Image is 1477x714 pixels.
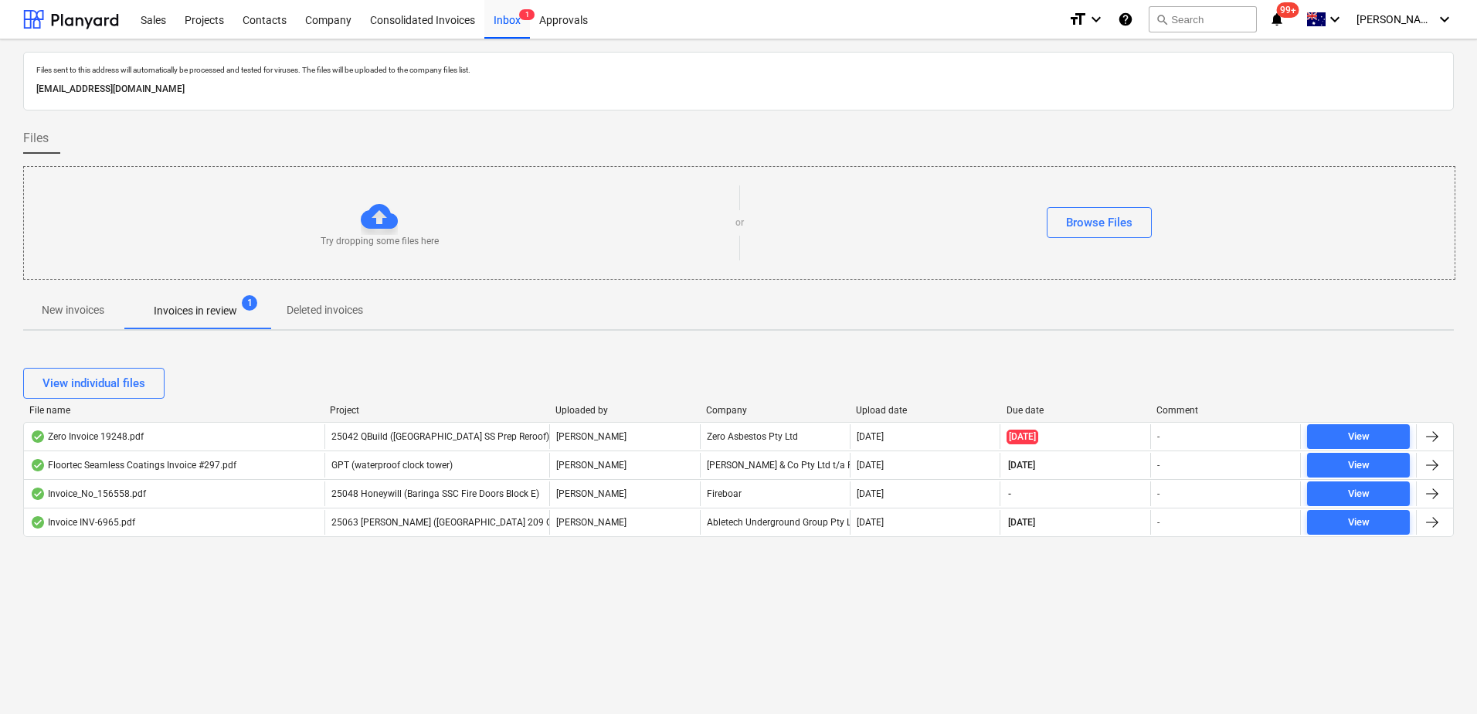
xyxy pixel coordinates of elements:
[1307,481,1410,506] button: View
[36,65,1441,75] p: Files sent to this address will automatically be processed and tested for viruses. The files will...
[857,431,884,442] div: [DATE]
[1157,488,1160,499] div: -
[30,459,46,471] div: OCR finished
[857,517,884,528] div: [DATE]
[1156,405,1295,416] div: Comment
[1157,460,1160,471] div: -
[1007,516,1037,529] span: [DATE]
[556,459,626,472] p: [PERSON_NAME]
[1068,10,1087,29] i: format_size
[700,481,850,506] div: Fireboar
[30,430,46,443] div: OCR finished
[1307,453,1410,478] button: View
[519,9,535,20] span: 1
[29,405,317,416] div: File name
[1348,514,1370,532] div: View
[735,216,744,229] p: or
[331,460,453,471] span: GPT (waterproof clock tower)
[42,373,145,393] div: View individual files
[1156,13,1168,25] span: search
[1307,510,1410,535] button: View
[331,488,539,499] span: 25048 Honeywill (Baringa SSC Fire Doors Block E)
[1348,457,1370,474] div: View
[1007,430,1038,444] span: [DATE]
[30,516,135,529] div: Invoice INV-6965.pdf
[700,510,850,535] div: Abletech Underground Group Pty Ltd
[556,430,626,444] p: [PERSON_NAME]
[1307,424,1410,449] button: View
[556,488,626,501] p: [PERSON_NAME]
[1348,428,1370,446] div: View
[1348,485,1370,503] div: View
[30,488,46,500] div: OCR finished
[1326,10,1344,29] i: keyboard_arrow_down
[30,516,46,529] div: OCR finished
[857,488,884,499] div: [DATE]
[700,453,850,478] div: [PERSON_NAME] & Co Pty Ltd t/a Floortec Seamless Coatings
[1087,10,1105,29] i: keyboard_arrow_down
[706,405,844,416] div: Company
[1277,2,1299,18] span: 99+
[23,166,1455,280] div: Try dropping some files hereorBrowse Files
[857,460,884,471] div: [DATE]
[331,431,549,442] span: 25042 QBuild (Sunshine Beach SS Prep Reroof)
[700,424,850,449] div: Zero Asbestos Pty Ltd
[287,302,363,318] p: Deleted invoices
[30,459,236,471] div: Floortec Seamless Coatings Invoice #297.pdf
[331,517,574,528] span: 25063 Keyton (Chancellor Park 209 CAT 4)
[42,302,104,318] p: New invoices
[330,405,543,416] div: Project
[30,488,146,500] div: Invoice_No_156558.pdf
[1047,207,1152,238] button: Browse Files
[30,430,144,443] div: Zero Invoice 19248.pdf
[1157,431,1160,442] div: -
[321,235,439,248] p: Try dropping some files here
[1149,6,1257,32] button: Search
[1007,459,1037,472] span: [DATE]
[1269,10,1285,29] i: notifications
[1356,13,1434,25] span: [PERSON_NAME]
[1157,517,1160,528] div: -
[154,303,237,319] p: Invoices in review
[1435,10,1454,29] i: keyboard_arrow_down
[23,368,165,399] button: View individual files
[23,129,49,148] span: Files
[556,516,626,529] p: [PERSON_NAME]
[1118,10,1133,29] i: Knowledge base
[1007,488,1013,501] span: -
[856,405,994,416] div: Upload date
[1400,640,1477,714] iframe: Chat Widget
[555,405,694,416] div: Uploaded by
[1007,405,1145,416] div: Due date
[1066,212,1132,233] div: Browse Files
[242,295,257,311] span: 1
[36,81,1441,97] p: [EMAIL_ADDRESS][DOMAIN_NAME]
